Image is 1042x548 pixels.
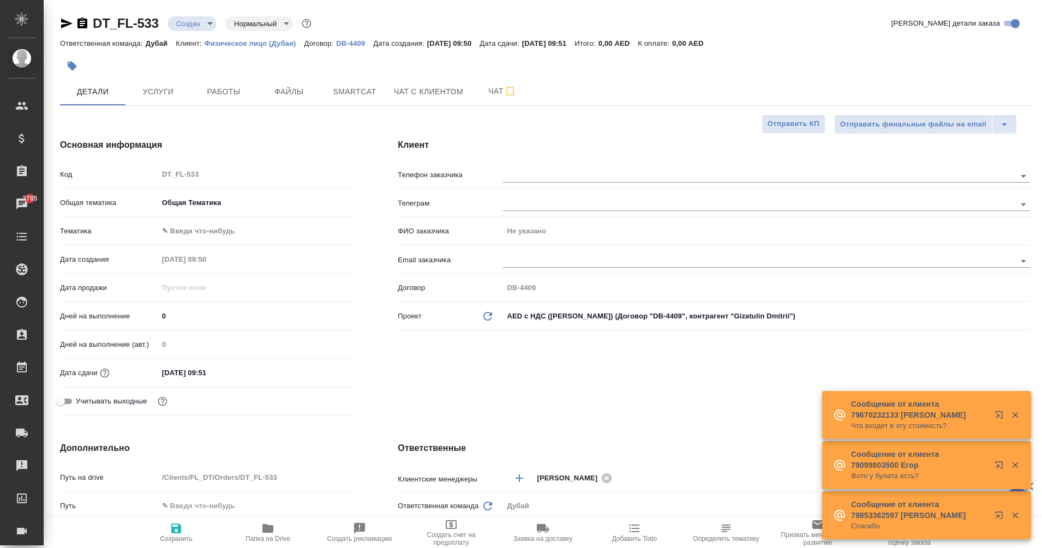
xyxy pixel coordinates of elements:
button: Добавить Todo [589,517,680,548]
button: Создать рекламацию [314,517,405,548]
p: Дата сдачи [60,368,98,378]
span: Услуги [132,85,184,99]
p: ФИО заказчика [398,226,503,237]
button: Open [1016,168,1031,184]
p: Путь на drive [60,472,158,483]
input: Пустое поле [503,280,1030,296]
span: [PERSON_NAME] детали заказа [891,18,1000,29]
input: Пустое поле [158,166,355,182]
div: split button [834,115,1017,134]
span: [PERSON_NAME] [537,473,604,484]
p: Что входит в эту стоимость? [851,420,987,431]
p: Дней на выполнение (авт.) [60,339,158,350]
button: Призвать менеджера по развитию [772,517,864,548]
button: Если добавить услуги и заполнить их объемом, то дата рассчитается автоматически [98,366,112,380]
p: Дубай [146,39,176,47]
p: Дата сдачи: [480,39,522,47]
input: ✎ Введи что-нибудь [158,308,355,324]
input: Пустое поле [158,280,254,296]
button: Добавить тэг [60,54,84,78]
input: Пустое поле [158,336,355,352]
button: Open [1016,197,1031,212]
input: Пустое поле [158,251,254,267]
h4: Ответственные [398,442,1030,455]
button: Выбери, если сб и вс нужно считать рабочими днями для выполнения заказа. [155,394,170,408]
p: Дней на выполнение [60,311,158,322]
div: AED c НДС ([PERSON_NAME]) (Договор "DB-4409", контрагент "Gizatulin Dmitrii") [503,307,1030,326]
p: Код [60,169,158,180]
button: Open [1016,254,1031,269]
button: Отправить КП [762,115,825,134]
p: Дата создания [60,254,158,265]
button: Открыть в новой вкладке [988,454,1014,480]
p: Email заказчика [398,255,503,266]
p: Фото у булата есть? [851,471,987,481]
button: Папка на Drive [222,517,314,548]
span: Отправить КП [768,118,819,130]
button: Доп статусы указывают на важность/срочность заказа [300,16,314,31]
button: Заявка на доставку [497,517,589,548]
p: Дата создания: [373,39,427,47]
h4: Основная информация [60,138,354,152]
div: Создан [225,16,293,31]
p: Сообщение от клиента 79670232133 [PERSON_NAME] [851,399,987,420]
p: Сообщение от клиента 79099803500 Егор [851,449,987,471]
a: 3785 [3,190,41,218]
h4: Дополнительно [60,442,354,455]
span: Создать рекламацию [327,535,392,543]
span: Учитывать выходные [76,396,147,407]
p: Телеграм [398,198,503,209]
span: Файлы [263,85,315,99]
span: Создать счет на предоплату [412,531,490,546]
span: Добавить Todo [612,535,657,543]
span: Чат [476,85,529,98]
span: Определить тематику [693,535,759,543]
p: Телефон заказчика [398,170,503,180]
p: Договор: [304,39,337,47]
p: Клиент: [176,39,204,47]
p: Общая тематика [60,197,158,208]
button: Создан [173,19,203,28]
button: Скопировать ссылку [76,17,89,30]
a: Физическое лицо (Дубаи) [205,38,304,47]
p: Клиентские менеджеры [398,474,503,485]
div: Дубай [503,497,1030,515]
span: Сохранить [160,535,193,543]
a: DB-4409 [336,38,373,47]
button: Закрыть [1004,510,1026,520]
input: ✎ Введи что-нибудь [158,365,254,381]
input: Пустое поле [503,223,1030,239]
button: Открыть в новой вкладке [988,404,1014,430]
input: ✎ Введи что-нибудь [158,498,355,514]
span: Папка на Drive [245,535,290,543]
p: Договор [398,282,503,293]
span: Smartcat [328,85,381,99]
p: Итого: [574,39,598,47]
button: Отправить финальные файлы на email [834,115,992,134]
p: Путь [60,501,158,511]
button: Закрыть [1004,410,1026,420]
button: Сохранить [130,517,222,548]
button: Открыть в новой вкладке [988,504,1014,531]
p: Ответственная команда: [60,39,146,47]
button: Закрыть [1004,460,1026,470]
p: 0,00 AED [598,39,638,47]
div: Общая Тематика [158,194,355,212]
p: [DATE] 09:50 [427,39,480,47]
span: Детали [67,85,119,99]
p: Спасибо [851,521,987,532]
span: Призвать менеджера по развитию [778,531,857,546]
span: Отправить финальные файлы на email [840,118,986,131]
button: Скопировать ссылку для ЯМессенджера [60,17,73,30]
p: 0,00 AED [672,39,711,47]
p: Ответственная команда [398,501,478,511]
p: Сообщение от клиента 79853362597 [PERSON_NAME] [851,499,987,521]
div: ✎ Введи что-нибудь [162,226,342,237]
div: Создан [167,16,217,31]
button: Определить тематику [680,517,772,548]
div: ✎ Введи что-нибудь [158,222,355,240]
p: DB-4409 [336,39,373,47]
span: 3785 [16,193,44,204]
svg: Подписаться [504,85,517,98]
div: [PERSON_NAME] [537,471,615,485]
